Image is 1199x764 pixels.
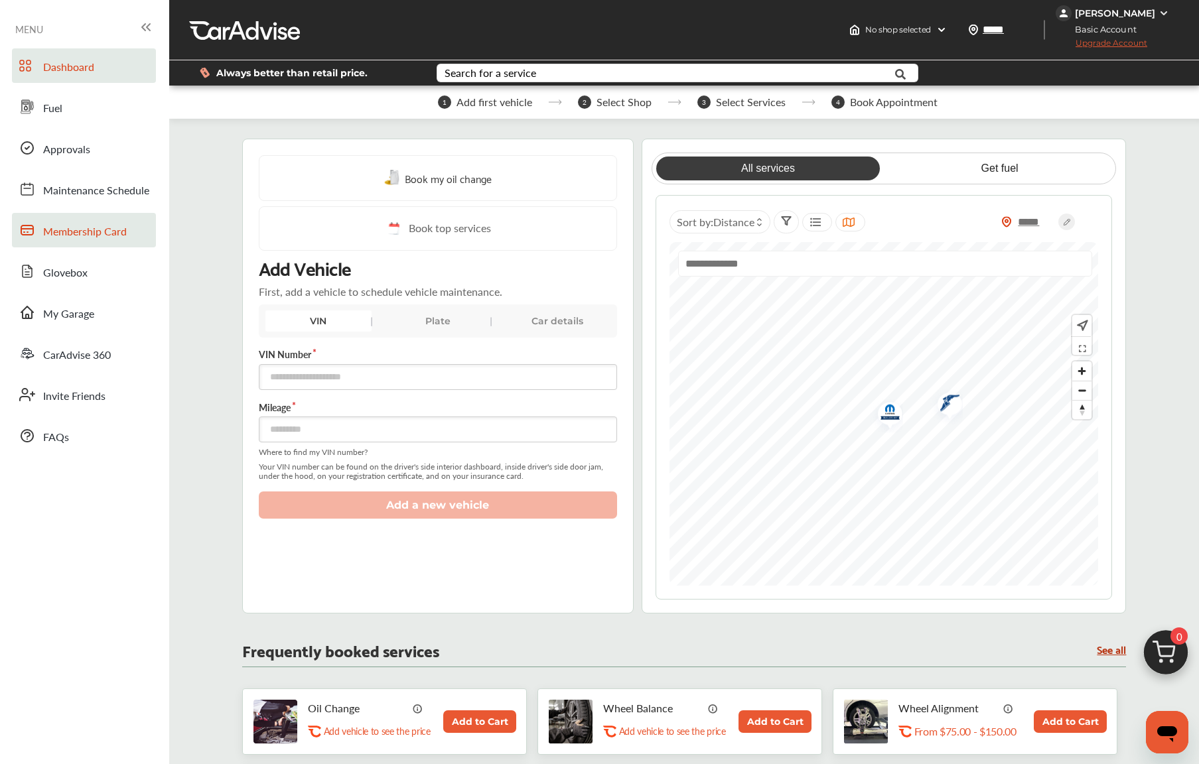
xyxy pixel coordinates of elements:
[43,429,69,446] span: FAQs
[1075,7,1155,19] div: [PERSON_NAME]
[12,48,156,83] a: Dashboard
[384,170,401,186] img: oil-change.e5047c97.svg
[670,242,1099,586] canvas: Map
[1159,8,1169,19] img: WGsFRI8htEPBVLJbROoPRyZpYNWhNONpIPPETTm6eUC0GeLEiAAAAAElFTkSuQmCC
[1097,643,1126,655] a: See all
[259,401,617,414] label: Mileage
[445,68,536,78] div: Search for a service
[549,700,593,743] img: tire-wheel-balance-thumb.jpg
[259,206,617,251] a: Book top services
[868,395,903,432] img: logo-mopar.png
[12,295,156,330] a: My Garage
[1003,703,1014,714] img: info_icon_vector.svg
[713,214,754,229] span: Distance
[259,256,351,279] p: Add Vehicle
[802,99,815,105] img: stepper-arrow.e24c07c6.svg
[928,385,961,424] div: Map marker
[850,96,938,108] span: Book Appointment
[12,213,156,247] a: Membership Card
[200,67,210,78] img: dollor_label_vector.a70140d1.svg
[578,95,591,109] span: 2
[43,141,90,159] span: Approvals
[1074,318,1088,333] img: recenter.ce011a49.svg
[1056,5,1072,21] img: jVpblrzwTbfkPYzPPzSLxeg0AAAAASUVORK5CYII=
[324,725,431,737] p: Add vehicle to see the price
[265,310,372,332] div: VIN
[12,336,156,371] a: CarAdvise 360
[385,220,402,237] img: cal_icon.0803b883.svg
[1057,23,1147,36] span: Basic Account
[1072,361,1092,381] button: Zoom in
[928,385,963,424] img: logo-goodyear.png
[1056,38,1147,54] span: Upgrade Account
[242,643,439,656] p: Frequently booked services
[43,388,106,405] span: Invite Friends
[936,25,947,35] img: header-down-arrow.9dd2ce7d.svg
[259,462,617,481] span: Your VIN number can be found on the driver's side interior dashboard, inside driver's side door j...
[259,348,617,361] label: VIN Number
[457,96,532,108] span: Add first vehicle
[865,25,931,35] span: No shop selected
[43,223,127,241] span: Membership Card
[914,725,1017,737] p: From $75.00 - $150.00
[708,703,719,714] img: info_icon_vector.svg
[697,95,711,109] span: 3
[12,377,156,412] a: Invite Friends
[216,68,368,78] span: Always better than retail price.
[443,710,516,733] button: Add to Cart
[12,90,156,124] a: Fuel
[12,131,156,165] a: Approvals
[968,25,979,35] img: location_vector.a44bc228.svg
[888,157,1112,180] a: Get fuel
[716,96,786,108] span: Select Services
[259,448,617,457] span: Where to find my VIN number?
[409,220,491,237] span: Book top services
[438,95,451,109] span: 1
[43,182,149,200] span: Maintenance Schedule
[668,99,681,105] img: stepper-arrow.e24c07c6.svg
[15,24,43,34] span: MENU
[844,700,888,743] img: wheel-alignment-thumb.jpg
[1146,711,1188,753] iframe: Button to launch messaging window
[831,95,845,109] span: 4
[739,710,811,733] button: Add to Cart
[12,254,156,288] a: Glovebox
[1001,216,1012,227] img: location_vector_orange.38f05af8.svg
[1072,401,1092,419] span: Reset bearing to north
[868,395,901,432] div: Map marker
[656,157,881,180] a: All services
[12,172,156,206] a: Maintenance Schedule
[43,59,94,76] span: Dashboard
[597,96,652,108] span: Select Shop
[1072,381,1092,400] button: Zoom out
[43,265,88,282] span: Glovebox
[1072,400,1092,419] button: Reset bearing to north
[504,310,610,332] div: Car details
[385,310,491,332] div: Plate
[1134,624,1198,688] img: cart_icon.3d0951e8.svg
[253,700,297,743] img: oil-change-thumb.jpg
[1034,710,1107,733] button: Add to Cart
[1170,627,1188,645] span: 0
[43,306,94,323] span: My Garage
[384,169,492,187] a: Book my oil change
[43,347,111,364] span: CarAdvise 360
[898,702,998,714] p: Wheel Alignment
[849,25,860,35] img: header-home-logo.8d720a4f.svg
[12,418,156,453] a: FAQs
[619,725,726,737] p: Add vehicle to see the price
[548,99,562,105] img: stepper-arrow.e24c07c6.svg
[405,169,492,187] span: Book my oil change
[1044,20,1045,40] img: header-divider.bc55588e.svg
[677,214,754,229] span: Sort by :
[603,702,703,714] p: Wheel Balance
[308,702,407,714] p: Oil Change
[259,284,502,299] p: First, add a vehicle to schedule vehicle maintenance.
[43,100,62,117] span: Fuel
[413,703,423,714] img: info_icon_vector.svg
